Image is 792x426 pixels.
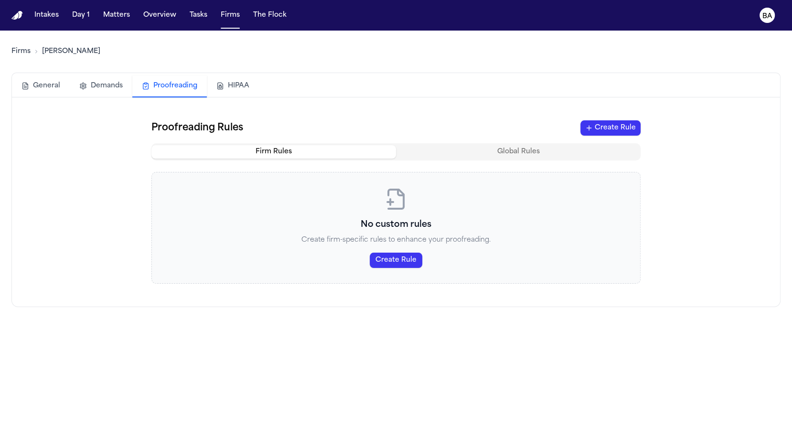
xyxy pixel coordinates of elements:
[186,7,211,24] button: Tasks
[11,47,100,56] nav: Breadcrumb
[31,7,63,24] button: Intakes
[396,145,641,159] button: Global Rules
[12,75,70,96] button: General
[70,75,132,96] button: Demands
[249,7,290,24] button: The Flock
[151,121,243,135] h2: Proofreading Rules
[361,218,431,232] h3: No custom rules
[301,235,491,245] p: Create firm-specific rules to enhance your proofreading.
[11,11,23,20] a: Home
[42,47,100,56] a: [PERSON_NAME]
[132,75,207,97] button: Proofreading
[151,145,396,159] button: Firm Rules
[68,7,94,24] button: Day 1
[217,7,244,24] button: Firms
[139,7,180,24] button: Overview
[580,120,641,136] button: Create Rule
[11,11,23,20] img: Finch Logo
[99,7,134,24] button: Matters
[11,47,31,56] a: Firms
[207,75,259,96] button: HIPAA
[370,253,422,268] button: Create Rule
